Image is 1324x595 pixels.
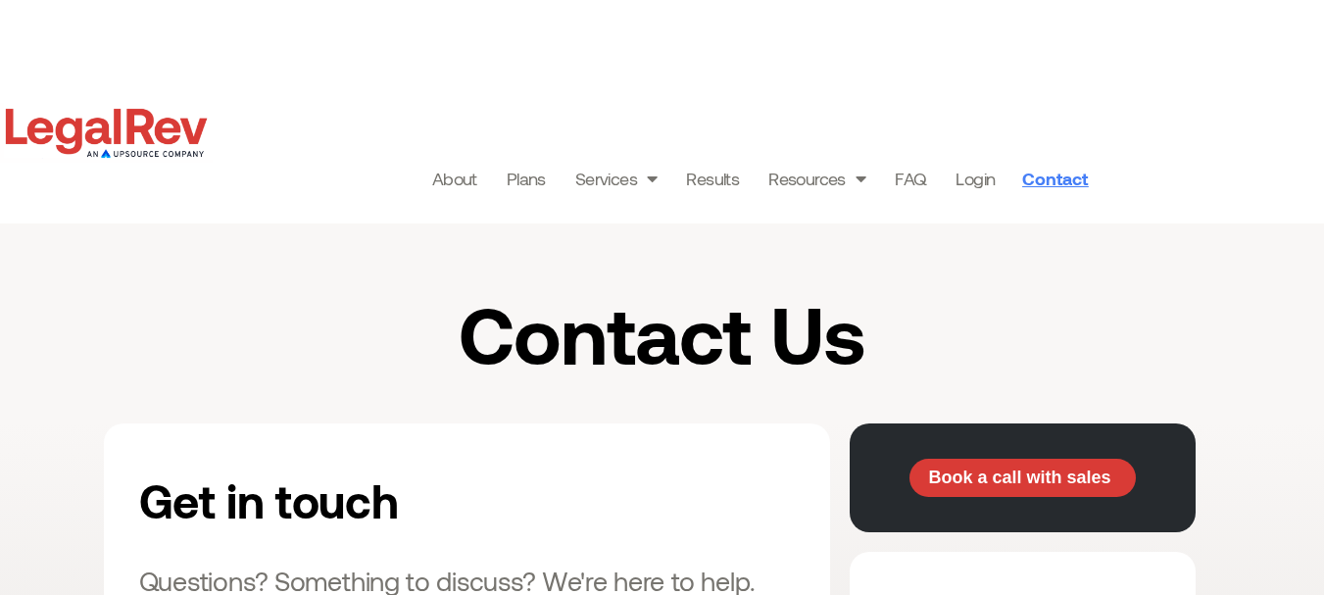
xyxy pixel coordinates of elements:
[271,292,1054,374] h1: Contact Us
[768,165,865,192] a: Resources
[928,469,1110,486] span: Book a call with sales
[1022,170,1088,187] span: Contact
[575,165,658,192] a: Services
[686,165,739,192] a: Results
[507,165,546,192] a: Plans
[909,459,1136,498] a: Book a call with sales
[1014,163,1101,194] a: Contact
[956,165,995,192] a: Login
[139,459,598,541] h2: Get in touch
[432,165,996,192] nav: Menu
[895,165,926,192] a: FAQ
[432,165,477,192] a: About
